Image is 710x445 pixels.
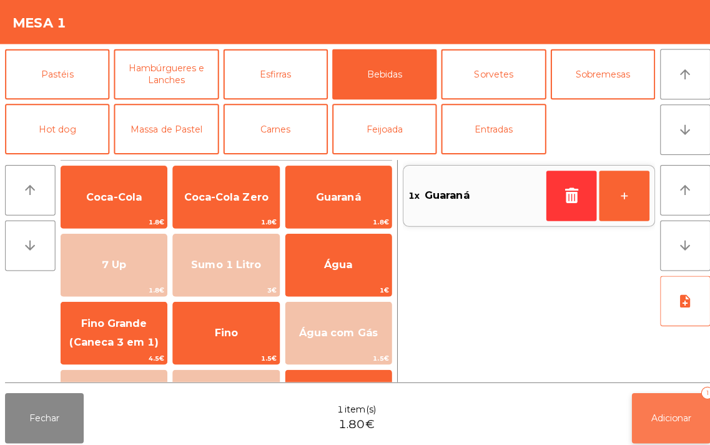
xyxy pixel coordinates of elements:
[673,181,688,196] i: arrow_upward
[546,49,650,99] button: Sobremesas
[405,185,417,204] span: 1x
[284,282,388,294] span: 1€
[61,214,165,226] span: 1.8€
[655,274,705,324] button: note_add
[438,103,541,153] button: Entradas
[61,349,165,361] span: 4.5€
[655,219,705,269] button: arrow_downward
[113,103,217,153] button: Massa de Pastel
[22,236,37,251] i: arrow_downward
[330,49,433,99] button: Bebidas
[646,409,686,421] span: Adicionar
[673,66,688,81] i: arrow_upward
[655,164,705,214] button: arrow_upward
[696,384,708,396] div: 1
[655,104,705,154] button: arrow_downward
[335,400,341,413] span: 1
[5,49,109,99] button: Pastéis
[673,236,688,251] i: arrow_downward
[673,121,688,136] i: arrow_downward
[86,189,141,201] span: Coca-Cola
[222,49,325,99] button: Esfirras
[172,349,277,361] span: 1.5€
[297,324,375,336] span: Água com Gás
[336,413,372,430] span: 1.80€
[182,189,266,201] span: Coca-Cola Zero
[284,349,388,361] span: 1.5€
[627,390,705,440] button: Adicionar1
[69,315,157,346] span: Fino Grande (Caneca 3 em 1)
[322,257,350,269] span: Água
[22,181,37,196] i: arrow_upward
[101,257,126,269] span: 7 Up
[213,324,236,336] span: Fino
[438,49,541,99] button: Sorvetes
[342,400,373,413] span: item(s)
[655,49,705,99] button: arrow_upward
[673,291,688,306] i: note_add
[190,257,259,269] span: Sumo 1 Litro
[12,14,66,32] h4: Mesa 1
[172,282,277,294] span: 3€
[422,185,466,204] span: Guaraná
[284,214,388,226] span: 1.8€
[5,219,55,269] button: arrow_downward
[313,189,358,201] span: Guaraná
[222,103,325,153] button: Carnes
[5,164,55,214] button: arrow_upward
[330,103,433,153] button: Feijoada
[5,103,109,153] button: Hot dog
[113,49,217,99] button: Hambúrgueres e Lanches
[594,169,644,219] button: +
[61,282,165,294] span: 1.8€
[5,390,83,440] button: Fechar
[172,214,277,226] span: 1.8€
